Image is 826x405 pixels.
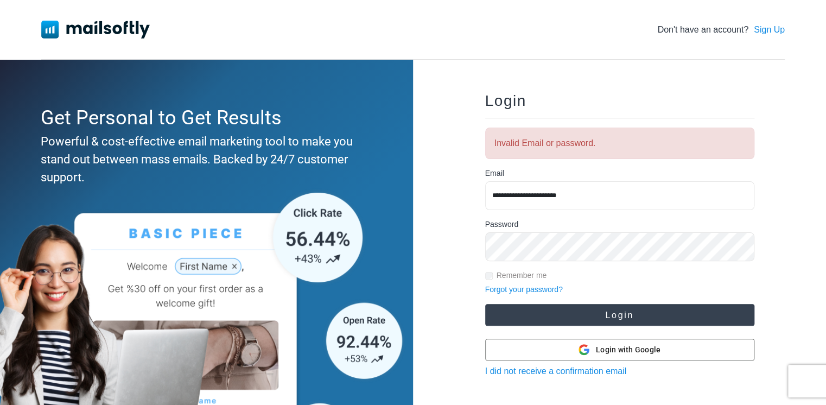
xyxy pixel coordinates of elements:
span: Login [485,92,526,109]
button: Login with Google [485,339,754,360]
button: Login [485,304,754,326]
div: Invalid Email or password. [485,128,754,159]
div: Don't have an account? [657,23,785,36]
label: Email [485,168,504,179]
div: Get Personal to Get Results [41,103,367,132]
span: Login with Google [596,344,660,356]
a: Sign Up [754,23,785,36]
img: Mailsoftly [41,21,150,38]
div: Powerful & cost-effective email marketing tool to make you stand out between mass emails. Backed ... [41,132,367,186]
a: I did not receive a confirmation email [485,366,627,376]
a: Forgot your password? [485,285,563,294]
label: Remember me [497,270,547,281]
label: Password [485,219,518,230]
